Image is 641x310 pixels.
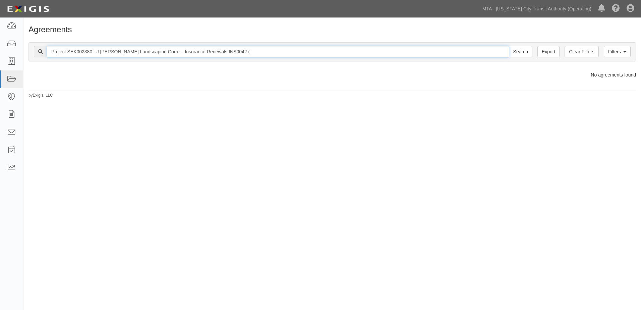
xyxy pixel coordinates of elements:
a: Clear Filters [565,46,598,57]
h1: Agreements [28,25,636,34]
small: by [28,93,53,98]
a: Export [537,46,560,57]
a: Filters [604,46,631,57]
input: Search [47,46,509,57]
img: Logo [5,3,51,15]
a: Exigis, LLC [33,93,53,98]
input: Search [509,46,532,57]
i: Help Center - Complianz [612,5,620,13]
a: MTA - [US_STATE] City Transit Authority (Operating) [479,2,595,15]
div: No agreements found [23,71,641,78]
